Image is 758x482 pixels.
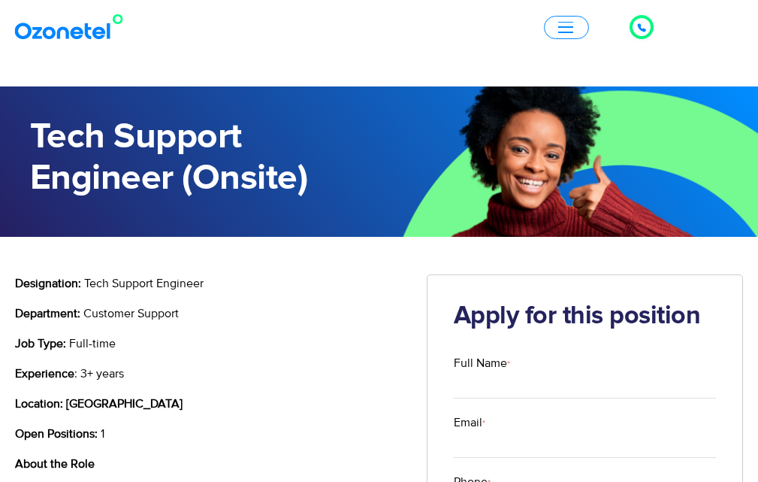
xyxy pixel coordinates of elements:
h2: Apply for this position [454,302,716,332]
span: 1 [101,426,104,441]
b: : [63,336,66,351]
span: 3+ years [80,366,124,381]
label: Full Name [454,354,716,372]
b: Location: [GEOGRAPHIC_DATA] [15,396,183,411]
b: Designation: [15,276,81,291]
label: Email [454,414,716,432]
b: Job Type [15,336,63,351]
b: Open Positions: [15,426,98,441]
b: Department: [15,306,80,321]
b: Experience [15,366,74,381]
span: Customer Support [83,306,179,321]
h1: Tech Support Engineer (Onsite) [30,117,376,199]
span: : [74,366,77,381]
b: About the Role [15,456,95,471]
span: Full-time [69,336,116,351]
span: Tech Support Engineer [84,276,204,291]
